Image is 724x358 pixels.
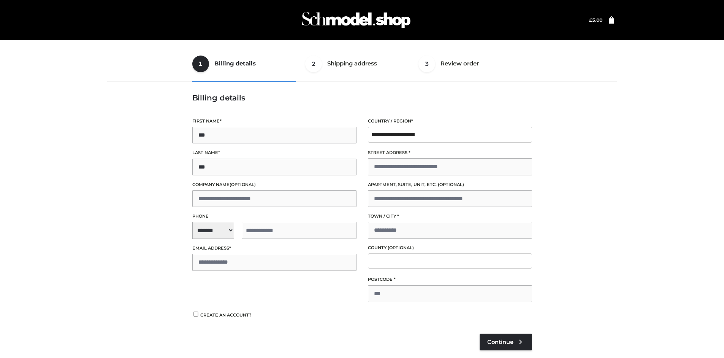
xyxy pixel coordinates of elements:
[589,17,592,23] span: £
[368,181,532,188] label: Apartment, suite, unit, etc.
[299,5,413,35] img: Schmodel Admin 964
[368,244,532,251] label: County
[487,339,513,345] span: Continue
[368,213,532,220] label: Town / City
[192,181,356,188] label: Company name
[480,334,532,350] a: Continue
[192,149,356,156] label: Last name
[589,17,602,23] bdi: 5.00
[368,149,532,156] label: Street address
[230,182,256,187] span: (optional)
[200,312,252,318] span: Create an account?
[438,182,464,187] span: (optional)
[368,276,532,283] label: Postcode
[368,118,532,125] label: Country / Region
[589,17,602,23] a: £5.00
[192,245,356,252] label: Email address
[192,118,356,125] label: First name
[388,245,414,250] span: (optional)
[192,213,356,220] label: Phone
[192,93,532,102] h3: Billing details
[192,312,199,317] input: Create an account?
